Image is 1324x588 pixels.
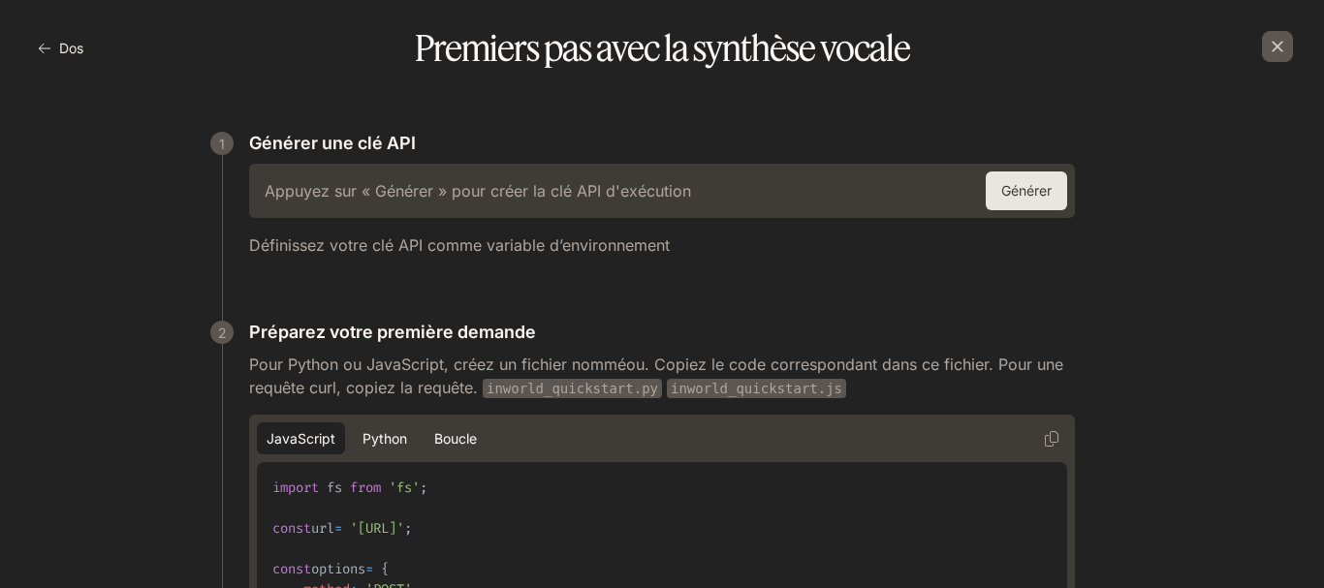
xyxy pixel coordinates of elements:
span: { [381,560,389,578]
font: ou [626,355,645,374]
button: Copie [1036,423,1067,454]
span: 'fs' [389,479,420,497]
span: ; [404,519,412,538]
span: from [350,479,381,497]
font: Python [363,430,407,447]
span: ; [420,479,427,497]
span: options [311,560,365,578]
span: = [365,560,373,578]
font: Appuyez sur « Générer » pour créer la clé API d'exécution [265,181,691,201]
font: Pour Python ou JavaScript, créez un fichier nommé [249,355,626,374]
font: Définissez votre clé API comme variable d’environnement [249,235,670,255]
span: const [272,560,311,578]
span: = [334,519,342,538]
font: Premiers pas avec la synthèse vocale [415,25,910,71]
button: Dos [31,29,93,68]
font: Dos [59,40,83,56]
font: Préparez votre première demande [249,322,536,342]
font: JavaScript [267,430,335,447]
button: Générer [986,171,1067,210]
font: Générer [1001,182,1052,199]
span: fs [327,479,342,497]
font: Générer une clé API [249,133,416,153]
button: boucle [425,422,487,454]
code: inworld_quickstart.py [483,379,662,398]
span: const [272,519,311,538]
button: Python [353,422,417,454]
span: import [272,479,319,497]
button: JavaScript [257,422,345,454]
font: 1 [219,136,225,152]
code: inworld_quickstart.js [667,379,846,398]
span: '[URL]' [350,519,404,538]
span: url [311,519,334,538]
font: 2 [218,325,227,341]
font: . Copiez le code correspondant dans ce fichier. Pour une requête curl, copiez la requête. [249,355,1063,397]
font: boucle [434,430,477,447]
